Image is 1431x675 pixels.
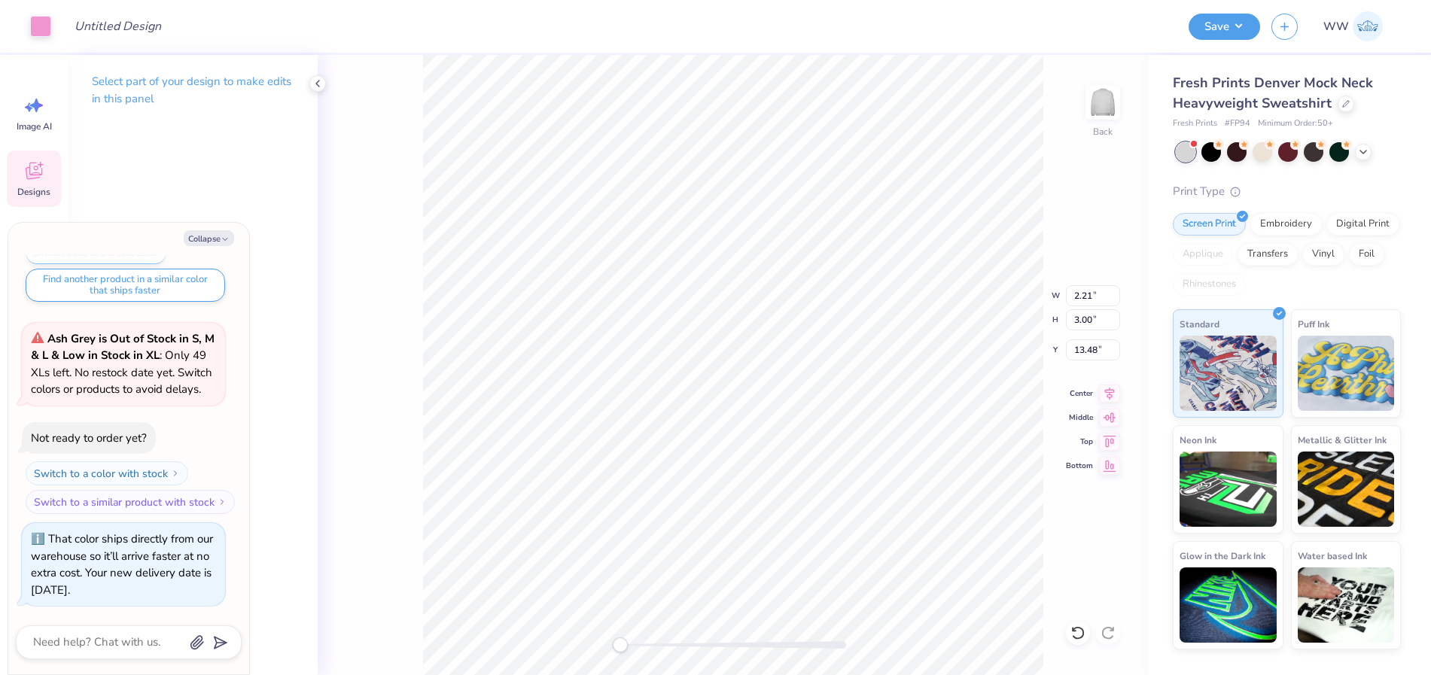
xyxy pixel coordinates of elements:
[1066,460,1093,472] span: Bottom
[1180,432,1216,448] span: Neon Ink
[1180,548,1265,564] span: Glow in the Dark Ink
[1302,243,1344,266] div: Vinyl
[1173,117,1217,130] span: Fresh Prints
[1258,117,1333,130] span: Minimum Order: 50 +
[17,186,50,198] span: Designs
[1180,452,1277,527] img: Neon Ink
[26,269,225,302] button: Find another product in a similar color that ships faster
[31,430,147,445] div: Not ready to order yet?
[26,461,188,485] button: Switch to a color with stock
[92,73,294,108] p: Select part of your design to make edits in this panel
[31,331,215,363] strong: Ash Grey is Out of Stock in S, M & L & Low in Stock in XL
[1180,567,1277,643] img: Glow in the Dark Ink
[1298,336,1395,411] img: Puff Ink
[1180,336,1277,411] img: Standard
[31,531,213,597] div: That color ships directly from our warehouse so it’ll arrive faster at no extra cost. Your new de...
[1298,316,1329,332] span: Puff Ink
[1173,183,1401,200] div: Print Type
[1066,388,1093,400] span: Center
[1088,87,1118,117] img: Back
[1298,567,1395,643] img: Water based Ink
[218,497,227,506] img: Switch to a similar product with stock
[1298,548,1367,564] span: Water based Ink
[1298,452,1395,527] img: Metallic & Glitter Ink
[1323,18,1349,35] span: WW
[1173,243,1233,266] div: Applique
[613,637,628,652] div: Accessibility label
[1066,436,1093,448] span: Top
[1250,213,1322,236] div: Embroidery
[1180,316,1219,332] span: Standard
[31,331,215,397] span: : Only 49 XLs left. No restock date yet. Switch colors or products to avoid delays.
[1349,243,1384,266] div: Foil
[184,230,234,246] button: Collapse
[1173,74,1373,112] span: Fresh Prints Denver Mock Neck Heavyweight Sweatshirt
[26,490,235,514] button: Switch to a similar product with stock
[1189,14,1260,40] button: Save
[1173,213,1246,236] div: Screen Print
[26,242,166,264] button: Switch back to the last color
[1326,213,1399,236] div: Digital Print
[1298,432,1387,448] span: Metallic & Glitter Ink
[1238,243,1298,266] div: Transfers
[171,469,180,478] img: Switch to a color with stock
[1317,11,1390,41] a: WW
[17,120,52,132] span: Image AI
[1225,117,1250,130] span: # FP94
[1066,412,1093,424] span: Middle
[62,11,173,41] input: Untitled Design
[1173,273,1246,296] div: Rhinestones
[1093,125,1113,138] div: Back
[1353,11,1383,41] img: Wiro Wink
